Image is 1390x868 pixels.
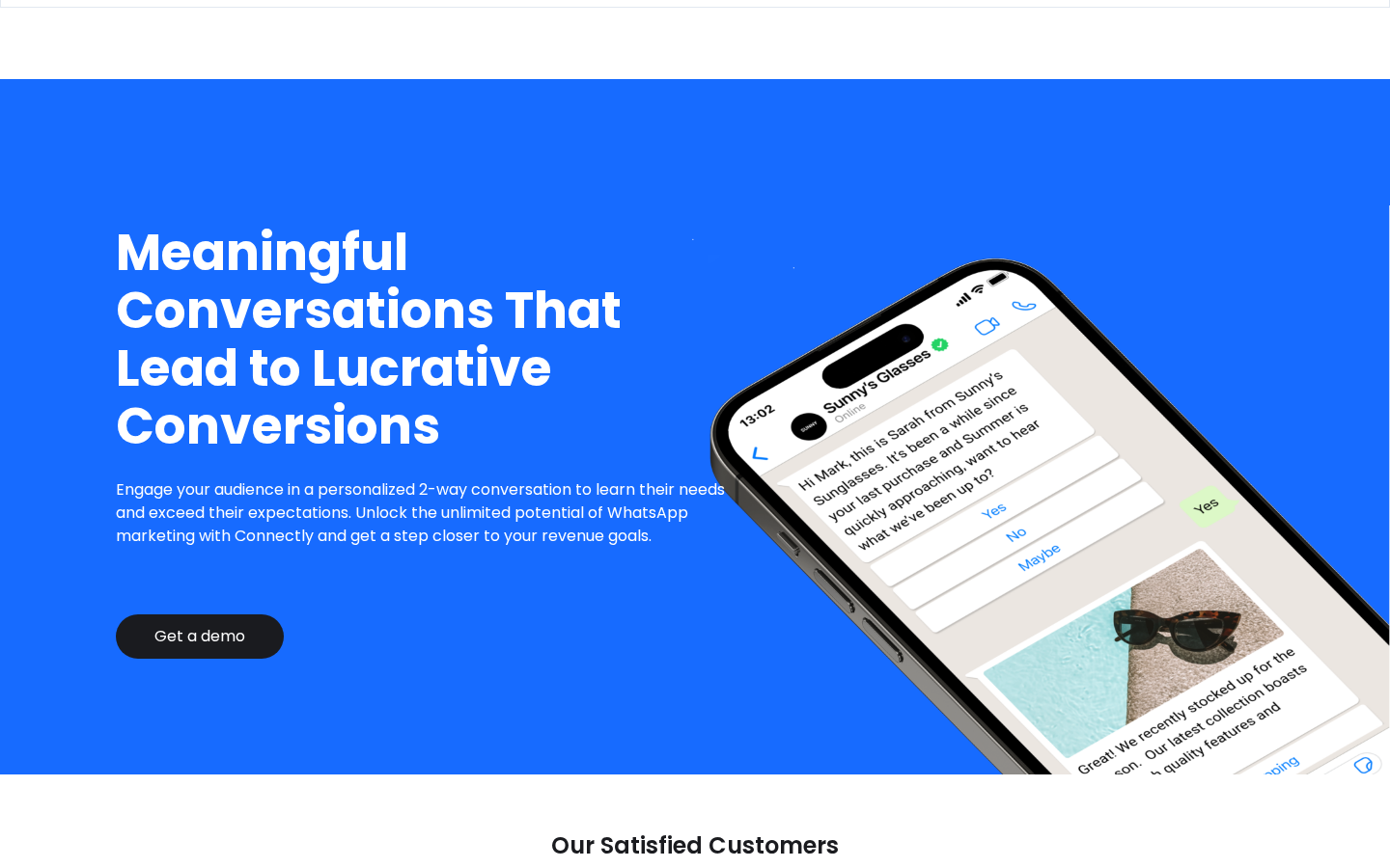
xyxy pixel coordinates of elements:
h1: Meaningful Conversations That Lead to Lucrative Conversions [116,224,740,455]
p: Engage your audience in a personalized 2-way conversation to learn their needs and exceed their e... [116,478,740,548]
aside: Language selected: English [19,834,116,861]
ul: Language list [39,834,116,861]
a: Get a demo [116,614,284,659]
p: Our Satisfied Customers [551,832,839,859]
div: Get a demo [154,627,245,646]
